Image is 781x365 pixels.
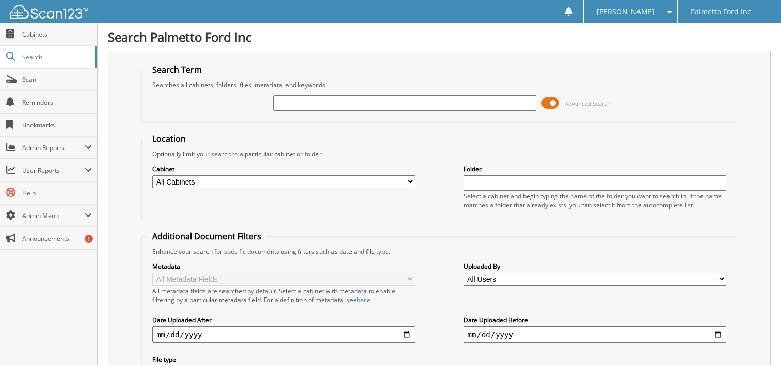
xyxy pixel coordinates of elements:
span: Admin Reports [22,143,85,152]
span: Palmetto Ford Inc [691,9,751,15]
div: Searches all cabinets, folders, files, metadata, and keywords [147,80,731,89]
label: Cabinet [152,164,415,173]
span: Announcements [22,234,92,243]
div: Select a cabinet and begin typing the name of the folder you want to search in. If the name match... [464,192,726,209]
input: end [464,326,726,343]
legend: Additional Document Filters [147,230,266,242]
legend: Location [147,133,191,144]
span: [PERSON_NAME] [597,9,655,15]
span: Admin Menu [22,211,85,220]
div: Optionally limit your search to a particular cabinet or folder [147,150,731,158]
div: All metadata fields are searched by default. Select a cabinet with metadata to enable filtering b... [152,287,415,304]
span: User Reports [22,166,85,175]
span: Reminders [22,98,92,107]
h1: Search Palmetto Ford Inc [108,28,771,45]
label: Date Uploaded After [152,316,415,324]
div: Enhance your search for specific documents using filters such as date and file type. [147,247,731,256]
a: here [357,295,370,304]
span: Scan [22,75,92,84]
label: Uploaded By [464,262,726,271]
label: Metadata [152,262,415,271]
label: Date Uploaded Before [464,316,726,324]
label: Folder [464,164,726,173]
span: Advanced Search [565,99,611,107]
span: Help [22,189,92,197]
span: Cabinets [22,30,92,39]
img: scan123-logo-white.svg [10,5,88,19]
legend: Search Term [147,64,207,75]
label: File type [152,355,415,364]
div: 1 [85,235,93,243]
span: Search [22,53,90,61]
span: Bookmarks [22,121,92,129]
input: start [152,326,415,343]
